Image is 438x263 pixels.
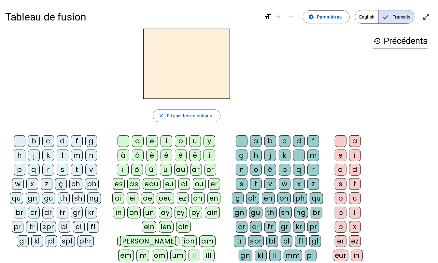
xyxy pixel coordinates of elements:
[246,192,259,204] div: ch
[204,150,215,161] div: î
[335,235,346,247] div: er
[204,135,215,147] div: y
[279,207,292,218] div: sh
[333,250,348,261] div: eur
[176,221,191,233] div: oin
[349,207,361,218] div: l
[307,164,319,176] div: r
[10,192,23,204] div: qu
[12,178,24,190] div: w
[87,192,101,204] div: ng
[132,150,144,161] div: â
[72,192,85,204] div: sh
[28,164,40,176] div: q
[69,178,82,190] div: ch
[177,192,189,204] div: ez
[42,150,54,161] div: k
[175,150,187,161] div: ê
[175,135,187,147] div: o
[113,207,125,218] div: in
[294,207,308,218] div: ng
[57,164,68,176] div: s
[279,150,290,161] div: k
[17,235,29,247] div: gl
[46,235,57,247] div: pl
[85,150,97,161] div: n
[264,150,276,161] div: j
[281,235,292,247] div: cl
[40,221,56,233] div: spr
[335,221,346,233] div: p
[143,178,161,190] div: eau
[335,207,346,218] div: b
[293,135,305,147] div: d
[207,192,220,204] div: en
[236,150,247,161] div: g
[264,135,276,147] div: b
[136,250,149,261] div: im
[42,135,54,147] div: c
[14,164,25,176] div: p
[205,164,216,176] div: or
[190,207,202,218] div: oy
[309,235,321,247] div: gl
[12,221,23,233] div: pr
[293,178,305,190] div: x
[58,192,70,204] div: th
[127,178,140,190] div: as
[269,250,281,261] div: ll
[85,135,97,147] div: g
[60,235,75,247] div: spl
[234,235,246,247] div: tr
[159,221,174,233] div: ien
[305,250,317,261] div: pl
[189,135,201,147] div: u
[264,164,276,176] div: é
[349,178,361,190] div: t
[178,178,190,190] div: oi
[157,192,174,204] div: oeu
[279,135,290,147] div: c
[143,207,156,218] div: un
[373,37,381,45] mat-icon: history
[264,178,276,190] div: v
[239,250,252,261] div: gn
[146,135,158,147] div: e
[160,164,172,176] div: ü
[335,164,346,176] div: o
[55,178,67,190] div: ç
[279,164,290,176] div: p
[250,135,262,147] div: a
[420,10,433,23] button: Entrer en plein écran
[158,113,164,119] mat-icon: close
[355,10,415,24] mat-button-toggle-group: Language selection
[190,164,202,176] div: ar
[193,178,206,190] div: ou
[249,207,262,218] div: gu
[146,150,158,161] div: è
[335,150,346,161] div: e
[161,150,172,161] div: é
[73,221,85,233] div: cl
[287,13,295,21] mat-icon: remove
[279,221,290,233] div: gr
[272,10,285,23] button: Augmenter la taille de la police
[349,221,361,233] div: x
[28,135,40,147] div: b
[262,192,275,204] div: en
[349,150,361,161] div: i
[205,207,220,218] div: ain
[232,192,244,204] div: ç
[127,207,141,218] div: on
[236,178,247,190] div: s
[307,221,319,233] div: pr
[307,135,319,147] div: f
[236,164,247,176] div: n
[85,164,97,176] div: v
[26,178,38,190] div: x
[293,150,305,161] div: l
[78,235,94,247] div: phr
[117,235,179,247] div: [PERSON_NAME]
[189,250,200,261] div: il
[308,14,314,20] mat-icon: settings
